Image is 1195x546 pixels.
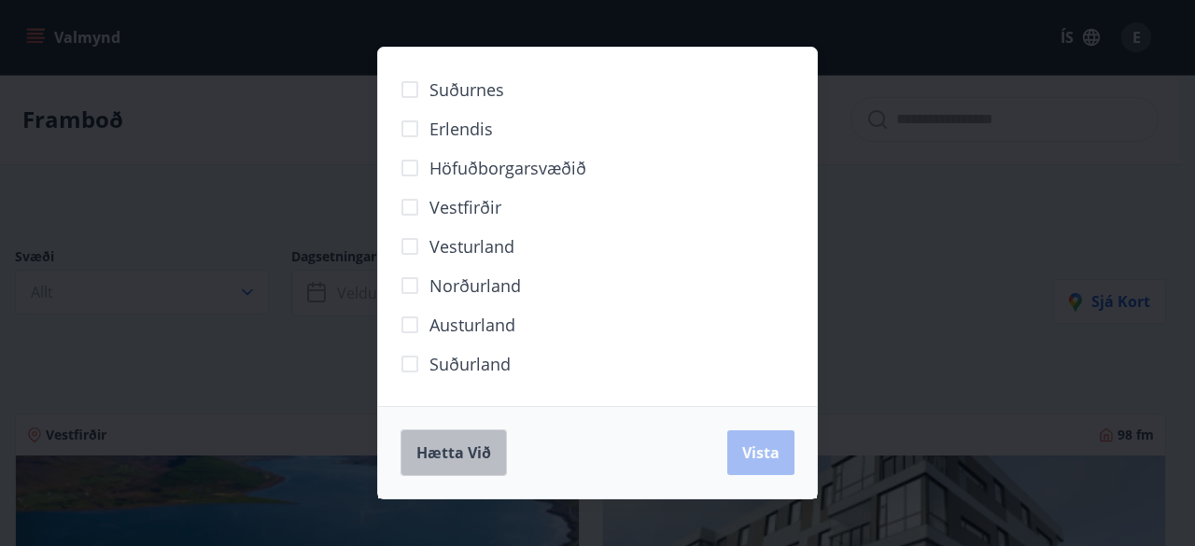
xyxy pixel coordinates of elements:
[429,273,521,298] span: Norðurland
[429,195,501,219] span: Vestfirðir
[416,442,491,463] span: Hætta við
[429,352,511,376] span: Suðurland
[429,117,493,141] span: Erlendis
[429,77,504,102] span: Suðurnes
[429,156,586,180] span: Höfuðborgarsvæðið
[401,429,507,476] button: Hætta við
[429,234,514,259] span: Vesturland
[429,313,515,337] span: Austurland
